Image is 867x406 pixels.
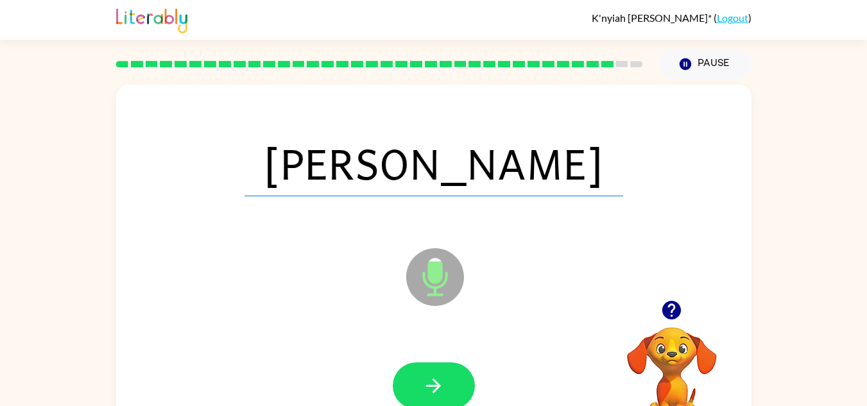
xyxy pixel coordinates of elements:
[658,49,751,79] button: Pause
[116,5,187,33] img: Literably
[245,130,623,196] span: [PERSON_NAME]
[592,12,714,24] span: K'nyiah [PERSON_NAME]*
[717,12,748,24] a: Logout
[592,12,751,24] div: ( )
